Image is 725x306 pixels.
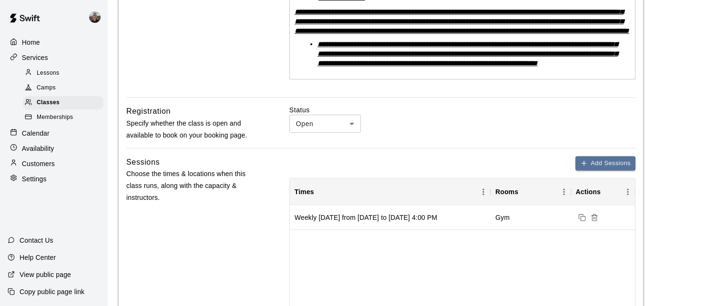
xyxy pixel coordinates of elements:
[126,168,259,204] p: Choose the times & locations when this class runs, along with the capacity & instructors.
[37,98,60,108] span: Classes
[289,105,635,115] label: Status
[126,105,171,118] h6: Registration
[20,236,53,245] p: Contact Us
[8,126,100,140] a: Calendar
[8,157,100,171] a: Customers
[8,50,100,65] a: Services
[22,128,50,138] p: Calendar
[289,115,361,132] div: Open
[20,253,56,262] p: Help Center
[23,111,103,124] div: Memberships
[495,213,510,222] div: Gym
[22,174,47,184] p: Settings
[20,270,71,279] p: View public page
[557,185,571,199] button: Menu
[37,69,60,78] span: Lessons
[576,211,588,224] button: Duplicate sessions
[23,110,107,125] a: Memberships
[23,81,103,95] div: Camps
[37,113,73,122] span: Memberships
[22,38,40,47] p: Home
[22,144,54,153] p: Availability
[22,53,48,62] p: Services
[518,185,531,198] button: Sort
[476,185,490,199] button: Menu
[621,185,635,199] button: Menu
[126,156,160,168] h6: Sessions
[126,118,259,141] p: Specify whether the class is open and available to book on your booking page.
[575,156,635,171] button: Add Sessions
[314,185,327,198] button: Sort
[495,178,518,205] div: Rooms
[89,11,101,23] img: Bryan Hill
[8,141,100,156] a: Availability
[588,213,601,220] span: Delete sessions
[23,96,103,109] div: Classes
[20,287,84,296] p: Copy public page link
[23,80,107,95] a: Camps
[87,8,107,27] div: Bryan Hill
[37,83,56,93] span: Camps
[490,178,571,205] div: Rooms
[290,178,490,205] div: Times
[22,159,55,168] p: Customers
[8,35,100,49] a: Home
[23,67,103,80] div: Lessons
[23,66,107,80] a: Lessons
[295,213,437,222] div: Weekly on Saturday from 8/23/2025 to 9/27/2025 at 4:00 PM
[8,172,100,186] a: Settings
[576,178,601,205] div: Actions
[295,178,314,205] div: Times
[23,96,107,110] a: Classes
[571,178,635,205] div: Actions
